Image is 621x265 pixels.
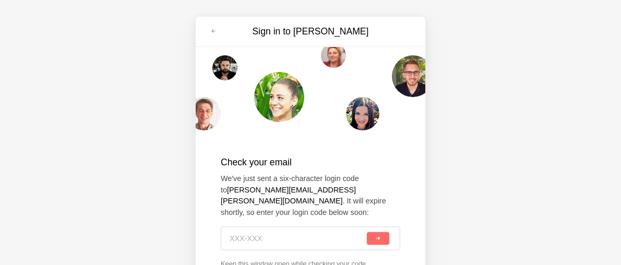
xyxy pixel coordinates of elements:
input: XXX-XXX [230,227,365,250]
strong: [PERSON_NAME][EMAIL_ADDRESS][PERSON_NAME][DOMAIN_NAME] [221,186,356,206]
p: We've just sent a six-character login code to . It will expire shortly, so enter your login code ... [221,173,400,218]
h2: Check your email [221,155,400,169]
h3: Sign in to [PERSON_NAME] [223,25,398,38]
